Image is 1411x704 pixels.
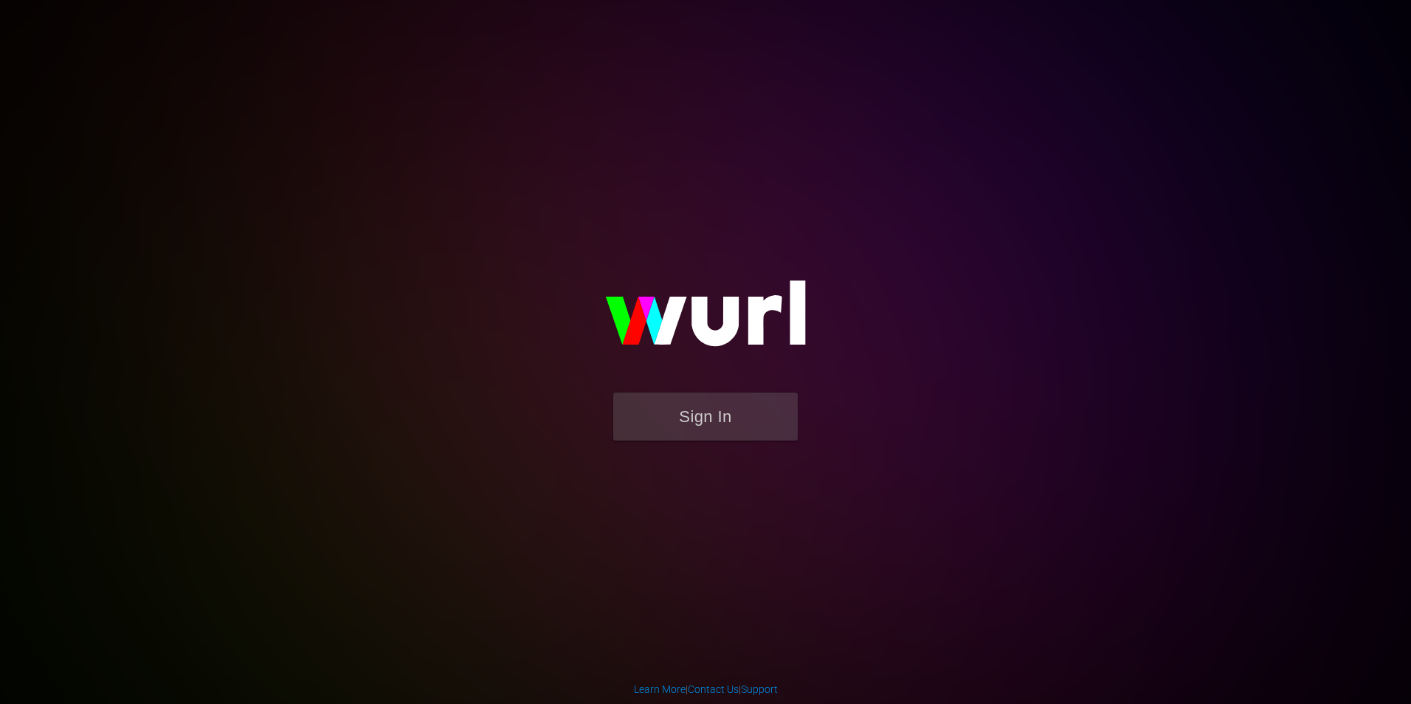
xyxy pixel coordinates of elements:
button: Sign In [613,393,798,441]
div: | | [634,682,778,697]
a: Learn More [634,683,686,695]
img: wurl-logo-on-black-223613ac3d8ba8fe6dc639794a292ebdb59501304c7dfd60c99c58986ef67473.svg [558,249,853,392]
a: Support [741,683,778,695]
a: Contact Us [688,683,739,695]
